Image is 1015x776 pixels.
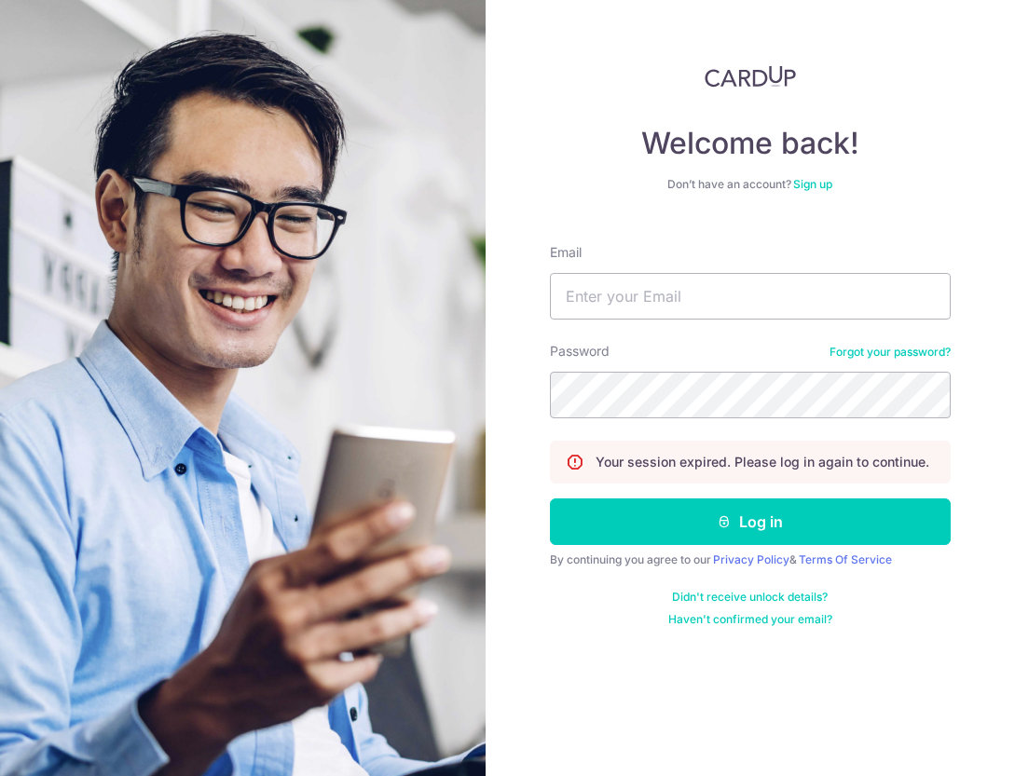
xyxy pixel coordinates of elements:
[550,498,951,545] button: Log in
[830,345,951,360] a: Forgot your password?
[596,453,929,471] p: Your session expired. Please log in again to continue.
[550,243,582,262] label: Email
[550,125,951,162] h4: Welcome back!
[550,552,951,567] div: By continuing you agree to our &
[713,552,789,566] a: Privacy Policy
[550,177,951,192] div: Don’t have an account?
[672,590,828,605] a: Didn't receive unlock details?
[550,342,610,361] label: Password
[550,273,951,320] input: Enter your Email
[793,177,832,191] a: Sign up
[705,65,796,88] img: CardUp Logo
[668,612,832,627] a: Haven't confirmed your email?
[799,552,892,566] a: Terms Of Service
